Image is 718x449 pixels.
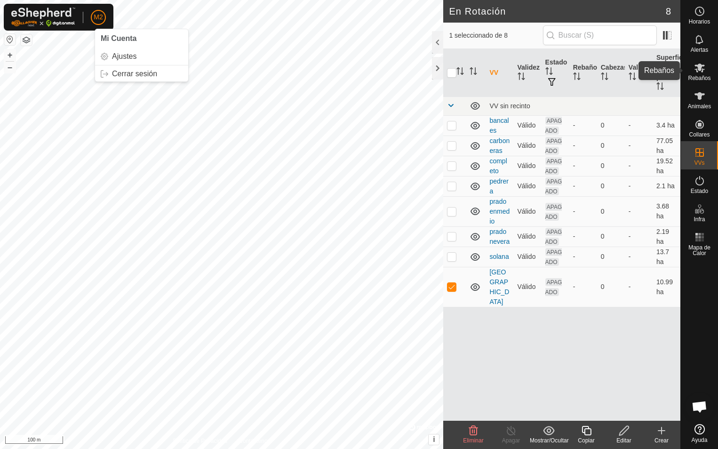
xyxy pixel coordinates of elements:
[456,69,464,76] p-sorticon: Activar para ordenar
[573,207,593,216] div: -
[653,226,680,247] td: 2.19 ha
[95,49,188,64] li: Ajustes
[597,247,625,267] td: 0
[625,226,653,247] td: -
[688,104,711,109] span: Animales
[518,74,525,81] p-sorticon: Activar para ordenar
[597,156,625,176] td: 0
[573,141,593,151] div: -
[597,176,625,196] td: 0
[514,247,542,267] td: Válido
[691,188,708,194] span: Estado
[514,226,542,247] td: Válido
[514,156,542,176] td: Válido
[545,248,562,266] span: APAGADO
[489,102,677,110] div: VV sin recinto
[101,34,136,42] span: Mi Cuenta
[545,117,562,135] span: APAGADO
[692,437,708,443] span: Ayuda
[463,437,483,444] span: Eliminar
[573,181,593,191] div: -
[625,156,653,176] td: -
[173,437,227,445] a: Política de Privacidad
[449,31,542,40] span: 1 seleccionado de 8
[95,66,188,81] a: Cerrar sesión
[545,69,553,76] p-sorticon: Activar para ordenar
[573,74,581,81] p-sorticon: Activar para ordenar
[694,216,705,222] span: Infra
[666,4,671,18] span: 8
[489,228,510,245] a: prado nevera
[573,161,593,171] div: -
[567,436,605,445] div: Copiar
[489,157,507,175] a: completo
[597,267,625,307] td: 0
[686,393,714,421] div: Chat abierto
[489,268,509,305] a: [GEOGRAPHIC_DATA]
[489,137,510,154] a: carboneras
[629,74,636,81] p-sorticon: Activar para ordenar
[542,49,569,97] th: Estado
[545,278,562,296] span: APAGADO
[625,196,653,226] td: -
[433,435,435,443] span: i
[694,160,704,166] span: VVs
[625,136,653,156] td: -
[489,117,509,134] a: bancales
[653,136,680,156] td: 77.05 ha
[530,436,567,445] div: Mostrar/Ocultar
[573,120,593,130] div: -
[489,177,508,195] a: pedrera
[605,436,643,445] div: Editar
[625,176,653,196] td: -
[625,49,653,97] th: Vallado
[21,34,32,46] button: Capas del Mapa
[514,115,542,136] td: Válido
[4,49,16,61] button: +
[449,6,665,17] h2: En Rotación
[489,198,510,225] a: prado enmedio
[625,247,653,267] td: -
[545,228,562,246] span: APAGADO
[470,69,477,76] p-sorticon: Activar para ordenar
[492,436,530,445] div: Apagar
[112,70,157,78] span: Cerrar sesión
[597,49,625,97] th: Cabezas
[689,132,710,137] span: Collares
[653,156,680,176] td: 19.52 ha
[681,420,718,447] a: Ayuda
[688,75,710,81] span: Rebaños
[683,245,716,256] span: Mapa de Calor
[597,226,625,247] td: 0
[489,253,509,260] a: solana
[11,8,75,27] img: Logo Gallagher
[601,74,608,81] p-sorticon: Activar para ordenar
[653,247,680,267] td: 13.7 ha
[112,53,136,60] span: Ajustes
[653,196,680,226] td: 3.68 ha
[597,115,625,136] td: 0
[4,62,16,73] button: –
[573,232,593,241] div: -
[545,157,562,175] span: APAGADO
[543,25,657,45] input: Buscar (S)
[625,115,653,136] td: -
[653,176,680,196] td: 2.1 ha
[643,436,680,445] div: Crear
[545,203,562,221] span: APAGADO
[239,437,270,445] a: Contáctenos
[656,84,664,91] p-sorticon: Activar para ordenar
[691,47,708,53] span: Alertas
[486,49,513,97] th: VV
[514,267,542,307] td: Válido
[545,137,562,155] span: APAGADO
[514,136,542,156] td: Válido
[573,252,593,262] div: -
[569,49,597,97] th: Rebaño
[94,12,103,22] span: M2
[653,115,680,136] td: 3.4 ha
[573,282,593,292] div: -
[514,176,542,196] td: Válido
[625,267,653,307] td: -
